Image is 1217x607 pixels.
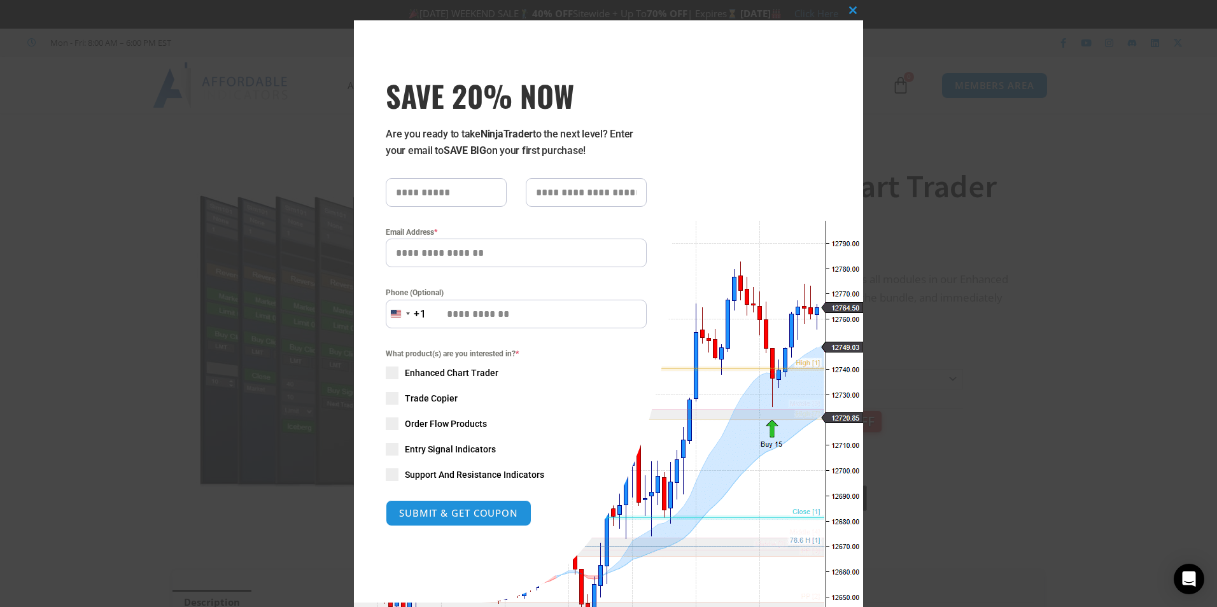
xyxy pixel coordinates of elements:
[405,443,496,456] span: Entry Signal Indicators
[386,468,647,481] label: Support And Resistance Indicators
[386,392,647,405] label: Trade Copier
[386,286,647,299] label: Phone (Optional)
[1174,564,1204,594] div: Open Intercom Messenger
[414,306,426,323] div: +1
[386,126,647,159] p: Are you ready to take to the next level? Enter your email to on your first purchase!
[386,347,647,360] span: What product(s) are you interested in?
[481,128,533,140] strong: NinjaTrader
[386,300,426,328] button: Selected country
[386,443,647,456] label: Entry Signal Indicators
[386,417,647,430] label: Order Flow Products
[386,366,647,379] label: Enhanced Chart Trader
[405,468,544,481] span: Support And Resistance Indicators
[405,392,458,405] span: Trade Copier
[386,78,647,113] span: SAVE 20% NOW
[386,500,531,526] button: SUBMIT & GET COUPON
[405,366,498,379] span: Enhanced Chart Trader
[386,226,647,239] label: Email Address
[405,417,487,430] span: Order Flow Products
[444,144,486,157] strong: SAVE BIG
